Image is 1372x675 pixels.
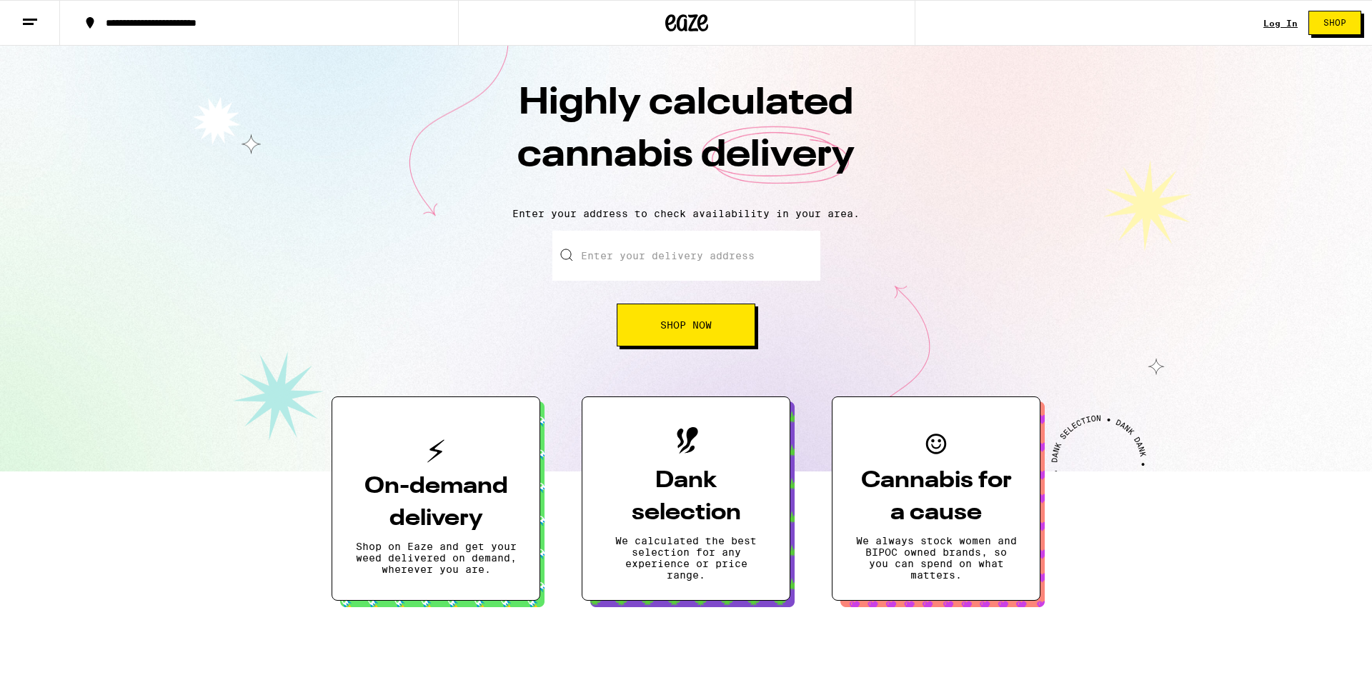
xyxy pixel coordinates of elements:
[1263,19,1298,28] a: Log In
[582,396,790,601] button: Dank selectionWe calculated the best selection for any experience or price range.
[552,231,820,281] input: Enter your delivery address
[855,465,1017,529] h3: Cannabis for a cause
[1298,11,1372,35] a: Shop
[1308,11,1361,35] button: Shop
[14,208,1358,219] p: Enter your address to check availability in your area.
[660,320,712,330] span: Shop Now
[332,396,540,601] button: On-demand deliveryShop on Eaze and get your weed delivered on demand, wherever you are.
[1323,19,1346,27] span: Shop
[832,396,1040,601] button: Cannabis for a causeWe always stock women and BIPOC owned brands, so you can spend on what matters.
[605,465,767,529] h3: Dank selection
[617,304,755,346] button: Shop Now
[605,535,767,581] p: We calculated the best selection for any experience or price range.
[355,471,517,535] h3: On-demand delivery
[855,535,1017,581] p: We always stock women and BIPOC owned brands, so you can spend on what matters.
[436,78,936,196] h1: Highly calculated cannabis delivery
[9,10,103,21] span: Hi. Need any help?
[355,541,517,575] p: Shop on Eaze and get your weed delivered on demand, wherever you are.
